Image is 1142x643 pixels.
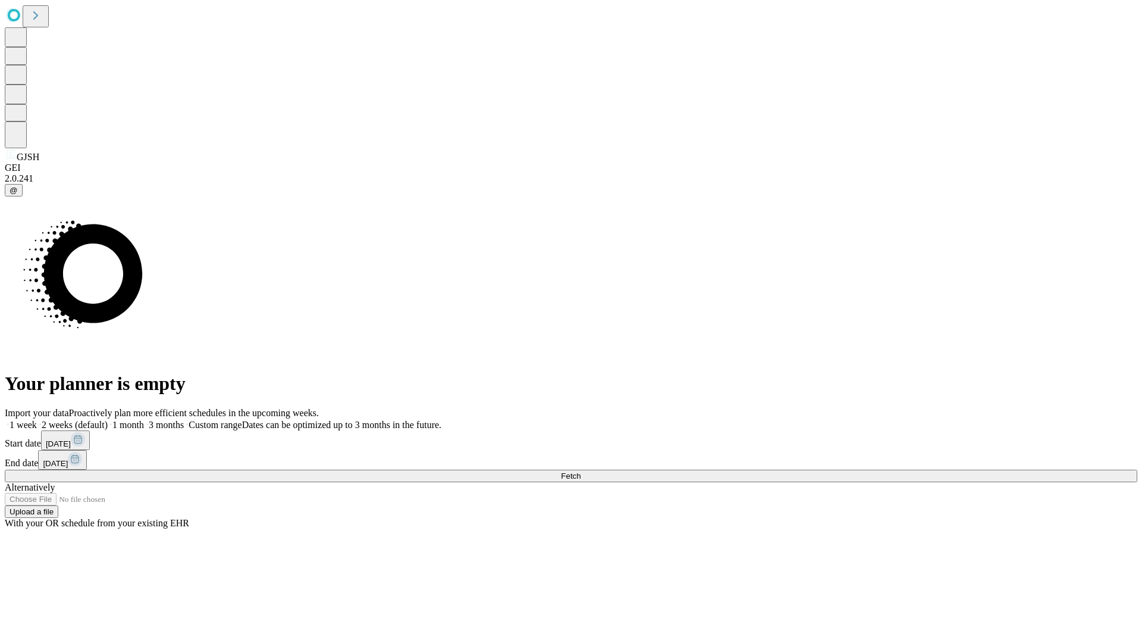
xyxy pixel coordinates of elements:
div: Start date [5,430,1137,450]
div: GEI [5,163,1137,173]
button: Fetch [5,470,1137,482]
span: GJSH [17,152,39,162]
span: With your OR schedule from your existing EHR [5,518,189,528]
button: [DATE] [41,430,90,450]
div: End date [5,450,1137,470]
span: Alternatively [5,482,55,492]
span: Import your data [5,408,69,418]
span: Dates can be optimized up to 3 months in the future. [242,420,441,430]
div: 2.0.241 [5,173,1137,184]
button: @ [5,184,23,196]
span: @ [10,186,18,195]
span: 1 month [112,420,144,430]
span: [DATE] [43,459,68,468]
span: 2 weeks (default) [42,420,108,430]
span: Fetch [561,472,581,480]
span: 3 months [149,420,184,430]
button: Upload a file [5,505,58,518]
span: [DATE] [46,439,71,448]
button: [DATE] [38,450,87,470]
span: Custom range [189,420,241,430]
span: 1 week [10,420,37,430]
h1: Your planner is empty [5,373,1137,395]
span: Proactively plan more efficient schedules in the upcoming weeks. [69,408,319,418]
